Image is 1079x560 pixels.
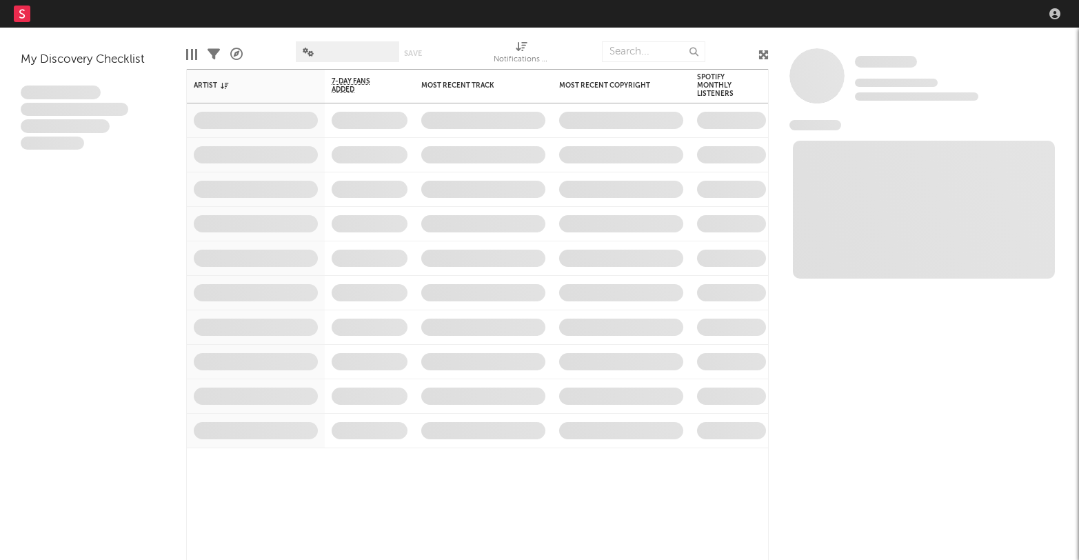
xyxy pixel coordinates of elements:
[421,81,525,90] div: Most Recent Track
[21,119,110,133] span: Praesent ac interdum
[332,77,387,94] span: 7-Day Fans Added
[855,79,938,87] span: Tracking Since: [DATE]
[559,81,663,90] div: Most Recent Copyright
[21,86,101,99] span: Lorem ipsum dolor
[494,34,549,74] div: Notifications (Artist)
[789,120,841,130] span: News Feed
[855,56,917,68] span: Some Artist
[855,55,917,69] a: Some Artist
[602,41,705,62] input: Search...
[855,92,978,101] span: 0 fans last week
[194,81,297,90] div: Artist
[208,34,220,74] div: Filters
[697,73,745,98] div: Spotify Monthly Listeners
[21,103,128,117] span: Integer aliquet in purus et
[230,34,243,74] div: A&R Pipeline
[186,34,197,74] div: Edit Columns
[21,137,84,150] span: Aliquam viverra
[494,52,549,68] div: Notifications (Artist)
[21,52,165,68] div: My Discovery Checklist
[404,50,422,57] button: Save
